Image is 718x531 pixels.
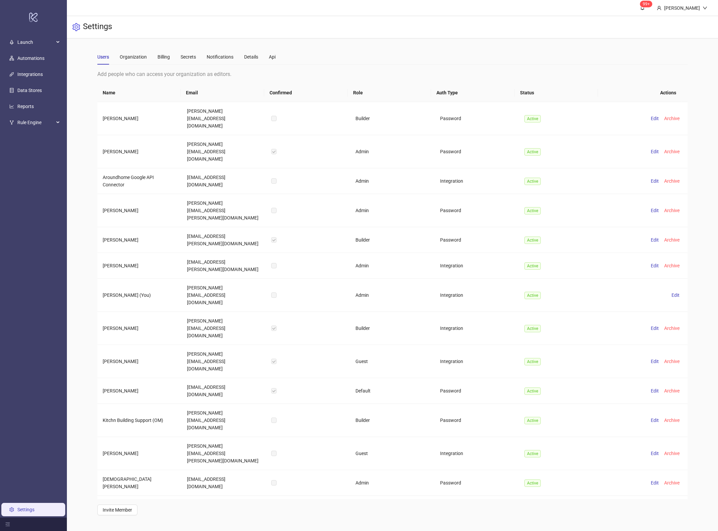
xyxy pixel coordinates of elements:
[703,6,707,10] span: down
[435,135,519,168] td: Password
[648,177,661,185] button: Edit
[648,236,661,244] button: Edit
[661,387,682,395] button: Archive
[664,116,680,121] span: Archive
[435,404,519,437] td: Password
[182,437,266,470] td: [PERSON_NAME][EMAIL_ADDRESS][PERSON_NAME][DOMAIN_NAME]
[350,253,434,279] td: Admin
[350,404,434,437] td: Builder
[664,149,680,154] span: Archive
[431,84,515,102] th: Auth Type
[669,291,682,299] button: Edit
[524,387,541,395] span: Active
[435,279,519,312] td: Integration
[350,345,434,378] td: Guest
[435,345,519,378] td: Integration
[524,148,541,156] span: Active
[661,4,703,12] div: [PERSON_NAME]
[182,470,266,496] td: [EMAIL_ADDRESS][DOMAIN_NAME]
[158,53,170,61] div: Billing
[350,312,434,345] td: Builder
[97,404,182,437] td: Kitchn Building Support (OM)
[350,496,434,529] td: Builder
[97,70,688,78] div: Add people who can access your organization as editors.
[651,480,659,485] span: Edit
[524,115,541,122] span: Active
[648,387,661,395] button: Edit
[97,437,182,470] td: [PERSON_NAME]
[640,1,652,7] sup: 681
[9,40,14,45] span: rocket
[524,358,541,365] span: Active
[17,116,54,129] span: Rule Engine
[9,120,14,125] span: fork
[350,168,434,194] td: Admin
[524,417,541,424] span: Active
[17,56,44,61] a: Automations
[97,345,182,378] td: [PERSON_NAME]
[651,116,659,121] span: Edit
[640,5,645,10] span: bell
[182,102,266,135] td: [PERSON_NAME][EMAIL_ADDRESS][DOMAIN_NAME]
[17,88,42,93] a: Data Stores
[435,496,519,529] td: Password
[648,479,661,487] button: Edit
[664,263,680,268] span: Archive
[524,479,541,487] span: Active
[598,84,682,102] th: Actions
[17,104,34,109] a: Reports
[182,135,266,168] td: [PERSON_NAME][EMAIL_ADDRESS][DOMAIN_NAME]
[182,168,266,194] td: [EMAIL_ADDRESS][DOMAIN_NAME]
[657,6,661,10] span: user
[664,237,680,243] span: Archive
[672,292,680,298] span: Edit
[97,253,182,279] td: [PERSON_NAME]
[664,178,680,184] span: Archive
[524,178,541,185] span: Active
[207,53,233,61] div: Notifications
[97,496,182,529] td: [PERSON_NAME]
[182,253,266,279] td: [EMAIL_ADDRESS][PERSON_NAME][DOMAIN_NAME]
[651,178,659,184] span: Edit
[661,324,682,332] button: Archive
[648,206,661,214] button: Edit
[435,227,519,253] td: Password
[17,35,54,49] span: Launch
[524,262,541,270] span: Active
[182,194,266,227] td: [PERSON_NAME][EMAIL_ADDRESS][PERSON_NAME][DOMAIN_NAME]
[348,84,431,102] th: Role
[350,227,434,253] td: Builder
[651,326,659,331] span: Edit
[651,237,659,243] span: Edit
[97,227,182,253] td: [PERSON_NAME]
[182,227,266,253] td: [EMAIL_ADDRESS][PERSON_NAME][DOMAIN_NAME]
[651,359,659,364] span: Edit
[648,324,661,332] button: Edit
[661,416,682,424] button: Archive
[648,114,661,122] button: Edit
[661,206,682,214] button: Archive
[97,312,182,345] td: [PERSON_NAME]
[83,21,112,33] h3: Settings
[661,357,682,365] button: Archive
[648,262,661,270] button: Edit
[435,102,519,135] td: Password
[648,449,661,457] button: Edit
[350,437,434,470] td: Guest
[182,345,266,378] td: [PERSON_NAME][EMAIL_ADDRESS][DOMAIN_NAME]
[435,194,519,227] td: Password
[17,72,43,77] a: Integrations
[435,470,519,496] td: Password
[435,378,519,404] td: Password
[97,505,137,515] button: Invite Member
[651,388,659,393] span: Edit
[435,253,519,279] td: Integration
[651,418,659,423] span: Edit
[664,480,680,485] span: Archive
[97,194,182,227] td: [PERSON_NAME]
[97,470,182,496] td: [DEMOGRAPHIC_DATA][PERSON_NAME]
[350,102,434,135] td: Builder
[435,168,519,194] td: Integration
[181,53,196,61] div: Secrets
[524,292,541,299] span: Active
